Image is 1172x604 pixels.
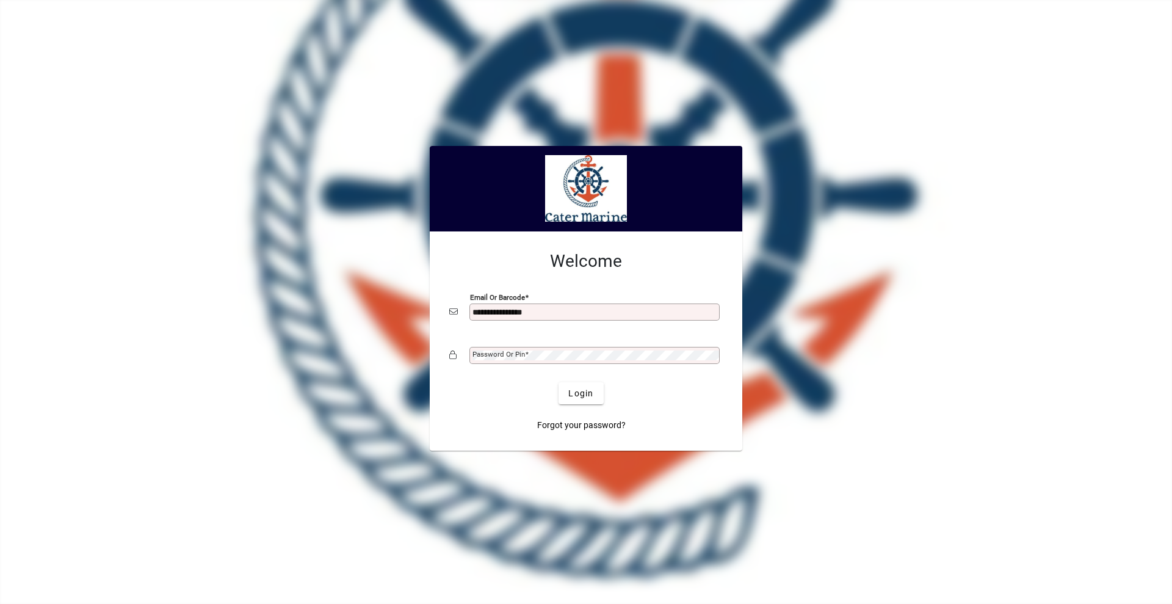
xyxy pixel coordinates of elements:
h2: Welcome [449,251,723,272]
span: Login [568,387,593,400]
mat-label: Password or Pin [472,350,525,358]
a: Forgot your password? [532,414,631,436]
button: Login [559,382,603,404]
mat-label: Email or Barcode [470,293,525,302]
span: Forgot your password? [537,419,626,432]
